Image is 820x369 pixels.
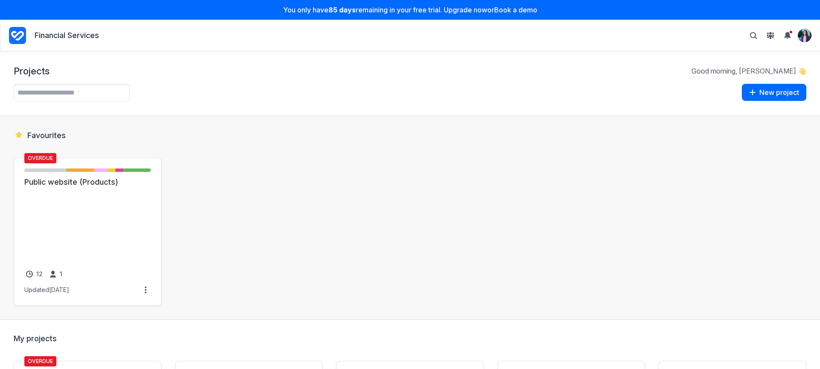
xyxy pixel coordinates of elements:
a: 12 [24,269,44,279]
summary: View profile menu [798,29,811,42]
span: Overdue [24,153,56,163]
h2: My projects [14,334,806,344]
p: Good morning, [PERSON_NAME] 👋 [691,66,806,76]
summary: View Notifications [781,29,798,42]
div: Updated [DATE] [24,286,69,294]
strong: 85 days [328,6,356,14]
button: Toggle search bar [747,29,760,42]
span: Overdue [24,356,56,366]
button: View People & Groups [764,29,777,42]
a: 1 [48,269,64,279]
p: Financial Services [35,30,99,41]
button: New project [742,84,806,101]
a: Public website (Products) [24,177,151,187]
img: Your avatar [798,29,811,42]
a: Project Dashboard [9,25,26,46]
h1: Projects [14,65,50,77]
p: You only have remaining in your free trial. Upgrade now or Book a demo [5,5,815,15]
a: New project [742,84,806,102]
h2: Favourites [14,130,806,141]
